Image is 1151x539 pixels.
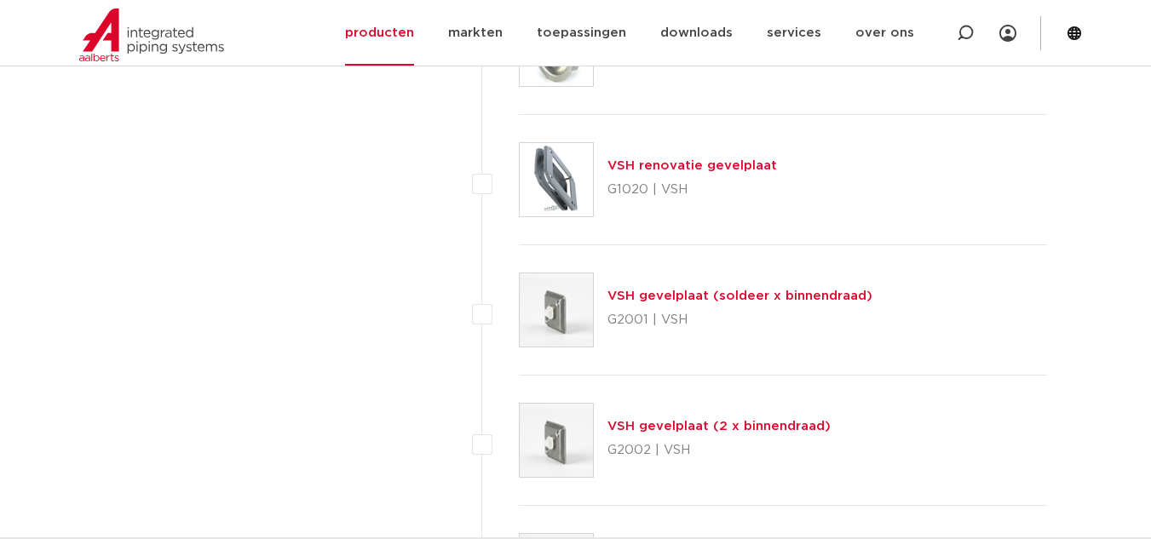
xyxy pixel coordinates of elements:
[607,290,872,302] a: VSH gevelplaat (soldeer x binnendraad)
[520,273,593,347] img: Thumbnail for VSH gevelplaat (soldeer x binnendraad)
[607,159,777,172] a: VSH renovatie gevelplaat
[520,404,593,477] img: Thumbnail for VSH gevelplaat (2 x binnendraad)
[607,176,777,204] p: G1020 | VSH
[607,307,872,334] p: G2001 | VSH
[520,143,593,216] img: Thumbnail for VSH renovatie gevelplaat
[607,437,831,464] p: G2002 | VSH
[607,420,831,433] a: VSH gevelplaat (2 x binnendraad)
